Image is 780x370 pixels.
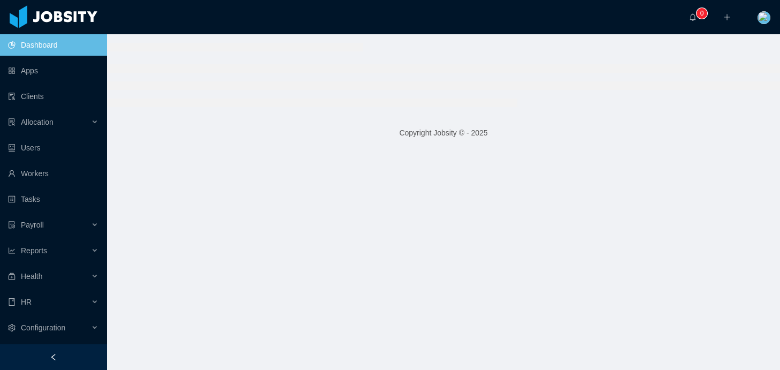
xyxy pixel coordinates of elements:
[8,247,16,254] i: icon: line-chart
[697,8,707,19] sup: 0
[21,298,32,306] span: HR
[8,163,98,184] a: icon: userWorkers
[8,86,98,107] a: icon: auditClients
[8,221,16,229] i: icon: file-protect
[8,188,98,210] a: icon: profileTasks
[21,323,65,332] span: Configuration
[21,272,42,281] span: Health
[107,115,780,152] footer: Copyright Jobsity © - 2025
[8,298,16,306] i: icon: book
[8,34,98,56] a: icon: pie-chartDashboard
[21,221,44,229] span: Payroll
[723,13,731,21] i: icon: plus
[8,324,16,331] i: icon: setting
[21,246,47,255] span: Reports
[8,137,98,158] a: icon: robotUsers
[8,118,16,126] i: icon: solution
[758,11,770,24] img: 258dced0-fa31-11e7-ab37-b15c1c349172_5c7e7c09b5088.jpeg
[21,118,53,126] span: Allocation
[8,273,16,280] i: icon: medicine-box
[8,60,98,81] a: icon: appstoreApps
[689,13,697,21] i: icon: bell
